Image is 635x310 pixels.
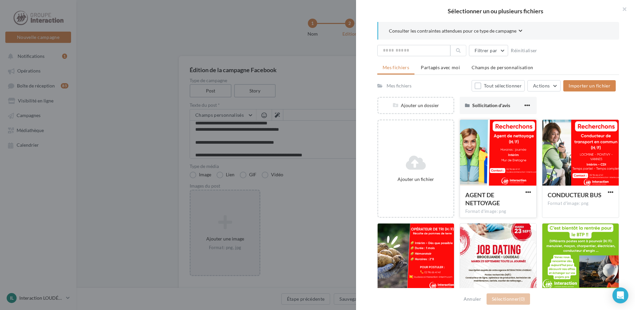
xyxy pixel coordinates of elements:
[533,83,550,88] span: Actions
[548,201,613,207] div: Format d'image: png
[508,47,540,55] button: Réinitialiser
[472,80,525,91] button: Tout sélectionner
[381,176,451,183] div: Ajouter un fichier
[389,27,522,36] button: Consulter les contraintes attendues pour ce type de campagne
[519,296,525,302] span: (0)
[378,102,453,109] div: Ajouter un dossier
[548,191,601,199] span: CONDUCTEUR BUS
[612,287,628,303] div: Open Intercom Messenger
[461,295,484,303] button: Annuler
[469,45,508,56] button: Filtrer par
[487,293,530,305] button: Sélectionner(0)
[387,82,411,89] div: Mes fichiers
[383,65,409,70] span: Mes fichiers
[569,83,610,88] span: Importer un fichier
[472,65,533,70] span: Champs de personnalisation
[465,209,531,215] div: Format d'image: png
[367,8,624,14] h2: Sélectionner un ou plusieurs fichiers
[465,191,500,207] span: AGENT DE NETTOYAGE
[472,102,510,108] span: Sollicitation d'avis
[389,28,516,34] span: Consulter les contraintes attendues pour ce type de campagne
[527,80,561,91] button: Actions
[563,80,616,91] button: Importer un fichier
[421,65,460,70] span: Partagés avec moi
